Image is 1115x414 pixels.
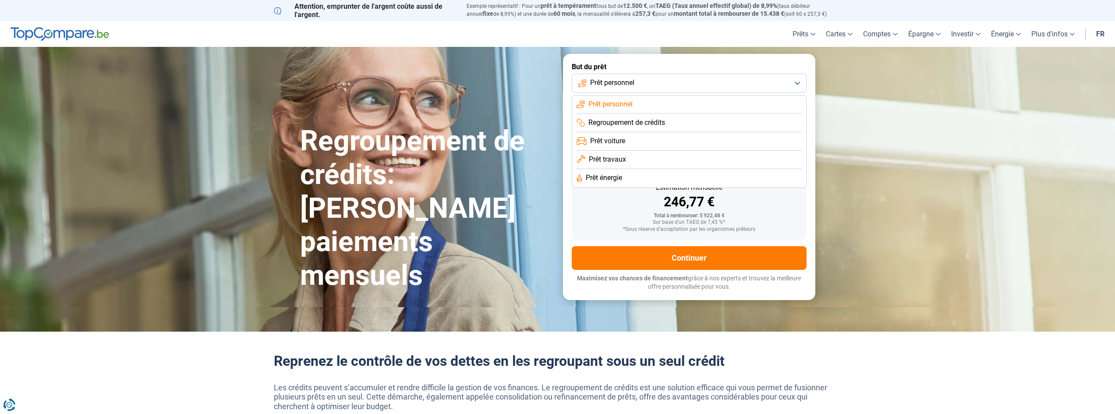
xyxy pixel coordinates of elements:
div: 246,77 € [579,195,800,209]
span: fixe [483,10,493,17]
span: Prêt travaux [589,155,626,164]
div: Total à rembourser: 5 922,48 € [579,213,800,219]
a: Plus d'infos [1026,21,1080,47]
p: Attention, emprunter de l'argent coûte aussi de l'argent. [274,2,456,19]
span: Prêt personnel [590,78,634,88]
a: Énergie [986,21,1026,47]
span: 60 mois [553,10,575,17]
span: montant total à rembourser de 15.438 € [674,10,784,17]
p: Exemple représentatif : Pour un tous but de , un (taux débiteur annuel de 8,99%) et une durée de ... [467,2,842,18]
img: TopCompare [11,27,109,41]
span: Regroupement de crédits [588,118,665,127]
div: Sur base d'un TAEG de 7,45 %* [579,219,800,226]
span: 257,3 € [635,10,655,17]
span: Prêt énergie [586,173,622,183]
a: Épargne [903,21,946,47]
h2: Reprenez le contrôle de vos dettes en les regroupant sous un seul crédit [274,353,842,369]
span: Prêt personnel [588,99,633,109]
button: Prêt personnel [572,74,807,93]
a: Comptes [858,21,903,47]
div: *Sous réserve d'acceptation par les organismes prêteurs [579,226,800,233]
h1: Regroupement de crédits: [PERSON_NAME] paiements mensuels [300,124,552,293]
a: Prêts [787,21,821,47]
button: Continuer [572,246,807,270]
a: Investir [946,21,986,47]
label: But du prêt [572,63,807,71]
span: prêt à tempérament [541,2,596,9]
span: Maximisez vos chances de financement [577,275,688,282]
div: Estimation mensuelle [579,184,800,191]
p: grâce à nos experts et trouvez la meilleure offre personnalisée pour vous. [572,274,807,291]
a: Cartes [821,21,858,47]
p: Les crédits peuvent s’accumuler et rendre difficile la gestion de vos finances. Le regroupement d... [274,383,842,411]
span: Prêt voiture [590,136,625,146]
span: TAEG (Taux annuel effectif global) de 8,99% [655,2,777,9]
span: 12.500 € [623,2,647,9]
a: fr [1091,21,1110,47]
